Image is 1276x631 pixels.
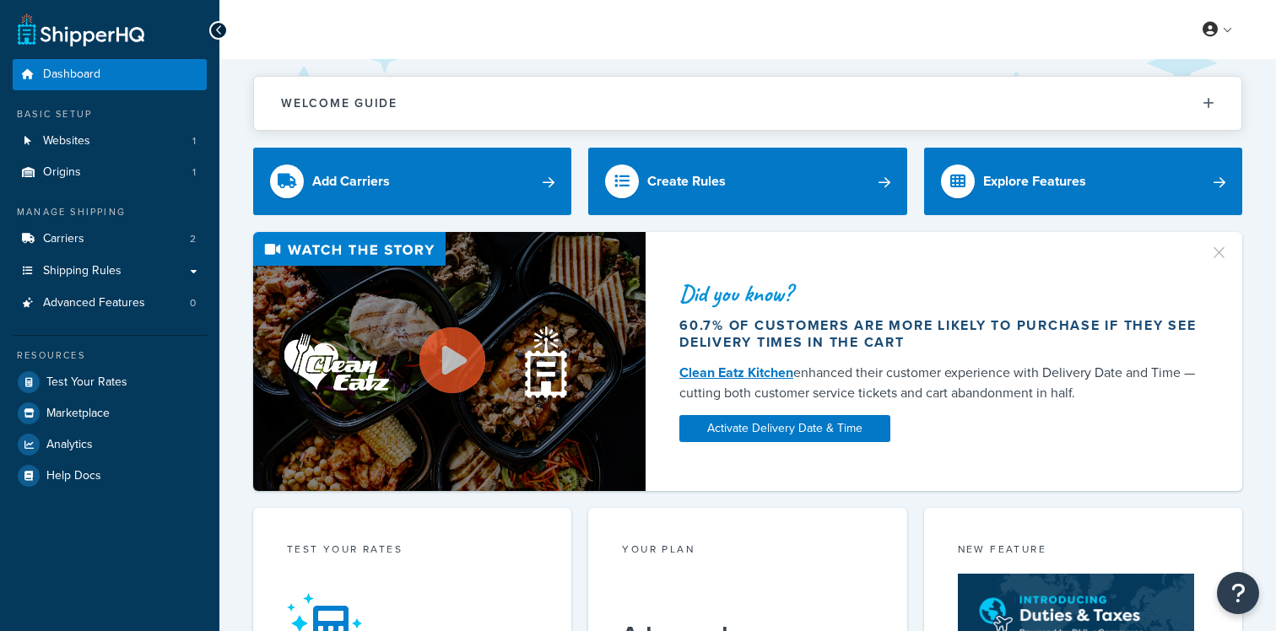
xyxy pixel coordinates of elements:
div: Create Rules [647,170,726,193]
a: Shipping Rules [13,256,207,287]
li: Origins [13,157,207,188]
div: New Feature [958,542,1208,561]
li: Advanced Features [13,288,207,319]
span: Origins [43,165,81,180]
span: Shipping Rules [43,264,122,278]
a: Explore Features [924,148,1242,215]
a: Advanced Features0 [13,288,207,319]
span: 0 [190,296,196,310]
span: Websites [43,134,90,148]
a: Carriers2 [13,224,207,255]
li: Carriers [13,224,207,255]
div: Test your rates [287,542,538,561]
button: Welcome Guide [254,77,1241,130]
a: Activate Delivery Date & Time [679,415,890,442]
a: Origins1 [13,157,207,188]
div: Did you know? [679,282,1198,305]
span: Carriers [43,232,84,246]
a: Marketplace [13,398,207,429]
a: Create Rules [588,148,906,215]
span: Advanced Features [43,296,145,310]
a: Add Carriers [253,148,571,215]
a: Test Your Rates [13,367,207,397]
div: Resources [13,348,207,363]
li: Websites [13,126,207,157]
span: Test Your Rates [46,375,127,390]
h2: Welcome Guide [281,97,397,110]
span: Dashboard [43,67,100,82]
a: Dashboard [13,59,207,90]
a: Help Docs [13,461,207,491]
a: Websites1 [13,126,207,157]
span: Marketplace [46,407,110,421]
span: Analytics [46,438,93,452]
a: Clean Eatz Kitchen [679,363,793,382]
span: Help Docs [46,469,101,483]
div: 60.7% of customers are more likely to purchase if they see delivery times in the cart [679,317,1198,351]
div: Explore Features [983,170,1086,193]
div: enhanced their customer experience with Delivery Date and Time — cutting both customer service ti... [679,363,1198,403]
div: Add Carriers [312,170,390,193]
div: Manage Shipping [13,205,207,219]
div: Basic Setup [13,107,207,121]
img: Video thumbnail [253,232,646,491]
a: Analytics [13,429,207,460]
span: 1 [192,134,196,148]
button: Open Resource Center [1217,572,1259,614]
span: 2 [190,232,196,246]
span: 1 [192,165,196,180]
div: Your Plan [622,542,873,561]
